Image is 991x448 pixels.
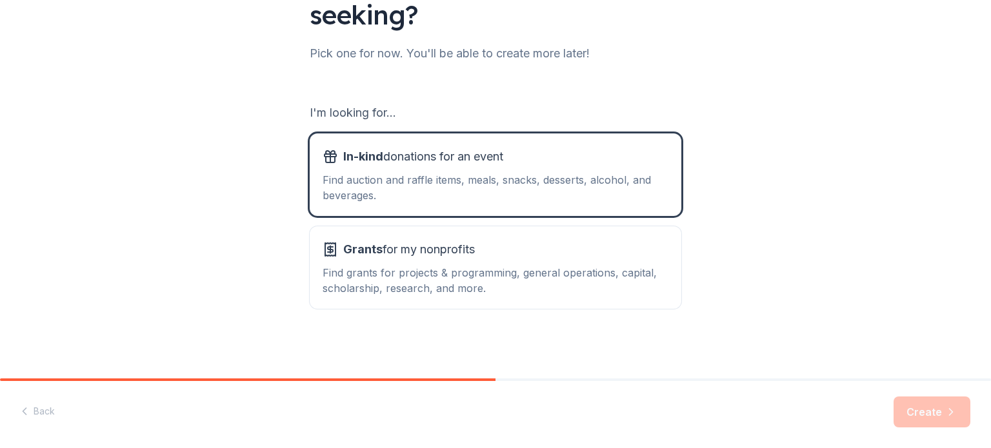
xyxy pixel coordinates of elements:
[343,242,383,256] span: Grants
[310,102,681,123] div: I'm looking for...
[323,265,668,296] div: Find grants for projects & programming, general operations, capital, scholarship, research, and m...
[323,172,668,203] div: Find auction and raffle items, meals, snacks, desserts, alcohol, and beverages.
[343,150,383,163] span: In-kind
[310,133,681,216] button: In-kinddonations for an eventFind auction and raffle items, meals, snacks, desserts, alcohol, and...
[343,239,475,260] span: for my nonprofits
[310,43,681,64] div: Pick one for now. You'll be able to create more later!
[343,146,503,167] span: donations for an event
[310,226,681,309] button: Grantsfor my nonprofitsFind grants for projects & programming, general operations, capital, schol...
